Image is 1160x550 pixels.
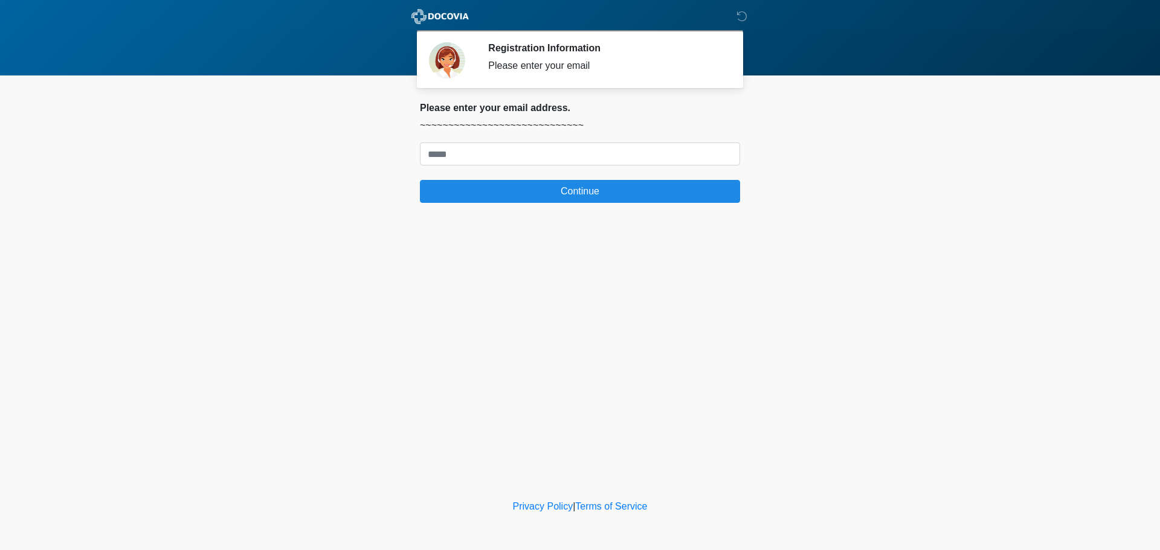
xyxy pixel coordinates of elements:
h2: Please enter your email address. [420,102,740,114]
p: ~~~~~~~~~~~~~~~~~~~~~~~~~~~~~ [420,118,740,133]
img: ABC Med Spa- GFEase Logo [408,9,472,24]
img: Agent Avatar [429,42,465,78]
h2: Registration Information [488,42,722,54]
button: Continue [420,180,740,203]
a: Privacy Policy [513,501,573,511]
a: | [573,501,575,511]
a: Terms of Service [575,501,647,511]
div: Please enter your email [488,59,722,73]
